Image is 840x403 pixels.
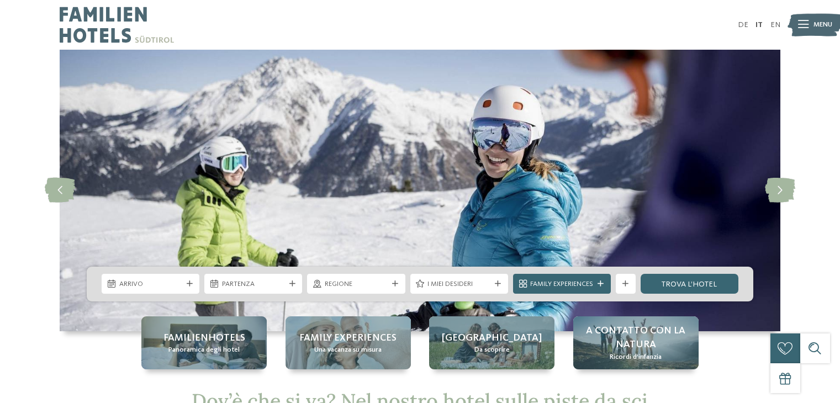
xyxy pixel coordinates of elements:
a: IT [756,21,763,29]
span: I miei desideri [427,279,490,289]
img: Hotel sulle piste da sci per bambini: divertimento senza confini [60,50,780,331]
a: Hotel sulle piste da sci per bambini: divertimento senza confini Familienhotels Panoramica degli ... [141,316,267,369]
span: Ricordi d’infanzia [610,352,662,362]
span: Family Experiences [530,279,593,289]
a: EN [770,21,780,29]
a: Hotel sulle piste da sci per bambini: divertimento senza confini Family experiences Una vacanza s... [286,316,411,369]
a: Hotel sulle piste da sci per bambini: divertimento senza confini A contatto con la natura Ricordi... [573,316,699,369]
span: Family experiences [299,331,397,345]
span: Regione [325,279,388,289]
span: [GEOGRAPHIC_DATA] [442,331,542,345]
a: DE [738,21,748,29]
span: A contatto con la natura [583,324,689,352]
span: Una vacanza su misura [314,345,382,355]
a: Hotel sulle piste da sci per bambini: divertimento senza confini [GEOGRAPHIC_DATA] Da scoprire [429,316,554,369]
span: Panoramica degli hotel [168,345,240,355]
span: Menu [813,20,832,30]
span: Da scoprire [474,345,510,355]
a: trova l’hotel [641,274,738,294]
span: Arrivo [119,279,182,289]
span: Familienhotels [163,331,245,345]
span: Partenza [222,279,285,289]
